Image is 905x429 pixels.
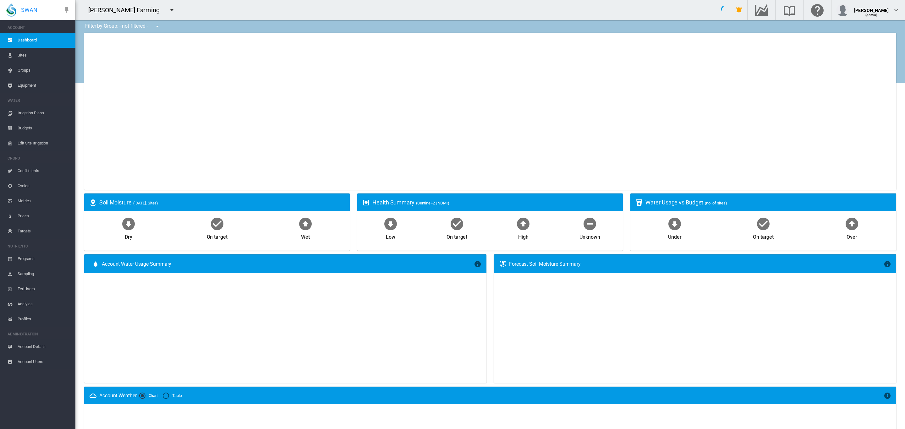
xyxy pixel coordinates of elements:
[88,6,165,14] div: [PERSON_NAME] Farming
[18,281,70,296] span: Fertilisers
[884,260,891,268] md-icon: icon-information
[810,6,825,14] md-icon: Click here for help
[516,216,531,231] md-icon: icon-arrow-up-bold-circle
[89,199,97,206] md-icon: icon-map-marker-radius
[579,231,600,241] div: Unknown
[847,231,857,241] div: Over
[163,393,182,399] md-radio-button: Table
[416,201,449,205] span: (Sentinel-2 | NDMI)
[733,4,745,16] button: icon-bell-ring
[18,266,70,281] span: Sampling
[449,216,464,231] md-icon: icon-checkbox-marked-circle
[18,178,70,193] span: Cycles
[301,231,310,241] div: Wet
[151,20,164,33] button: icon-menu-down
[18,33,70,48] span: Dashboard
[121,216,136,231] md-icon: icon-arrow-down-bold-circle
[8,241,70,251] span: NUTRIENTS
[582,216,597,231] md-icon: icon-minus-circle
[892,6,900,14] md-icon: icon-chevron-down
[667,216,682,231] md-icon: icon-arrow-down-bold-circle
[18,193,70,209] span: Metrics
[99,198,345,206] div: Soil Moisture
[89,392,97,399] md-icon: icon-weather-cloudy
[668,231,682,241] div: Under
[63,6,70,14] md-icon: icon-pin
[8,153,70,163] span: CROPS
[844,216,859,231] md-icon: icon-arrow-up-bold-circle
[133,201,158,205] span: ([DATE], Sites)
[92,260,99,268] md-icon: icon-water
[18,121,70,136] span: Budgets
[21,6,37,14] span: SWAN
[18,296,70,312] span: Analytes
[210,216,225,231] md-icon: icon-checkbox-marked-circle
[18,48,70,63] span: Sites
[8,95,70,106] span: WATER
[154,23,161,30] md-icon: icon-menu-down
[6,3,16,17] img: SWAN-Landscape-Logo-Colour-drop.png
[18,339,70,354] span: Account Details
[207,231,228,241] div: On target
[735,6,743,14] md-icon: icon-bell-ring
[18,354,70,369] span: Account Users
[509,261,884,268] div: Forecast Soil Moisture Summary
[18,136,70,151] span: Edit Site Irrigation
[8,329,70,339] span: ADMINISTRATION
[372,198,618,206] div: Health Summary
[166,4,178,16] button: icon-menu-down
[99,392,137,399] div: Account Weather
[18,209,70,224] span: Prices
[168,6,176,14] md-icon: icon-menu-down
[125,231,132,241] div: Dry
[635,199,643,206] md-icon: icon-cup-water
[102,261,474,268] span: Account Water Usage Summary
[18,251,70,266] span: Programs
[756,216,771,231] md-icon: icon-checkbox-marked-circle
[836,4,849,16] img: profile.jpg
[518,231,529,241] div: High
[18,224,70,239] span: Targets
[447,231,467,241] div: On target
[499,260,507,268] md-icon: icon-thermometer-lines
[362,199,370,206] md-icon: icon-heart-box-outline
[18,312,70,327] span: Profiles
[18,63,70,78] span: Groups
[854,5,889,11] div: [PERSON_NAME]
[884,392,891,399] md-icon: icon-information
[474,260,481,268] md-icon: icon-information
[386,231,395,241] div: Low
[782,6,797,14] md-icon: Search the knowledge base
[383,216,398,231] md-icon: icon-arrow-down-bold-circle
[18,106,70,121] span: Irrigation Plans
[8,23,70,33] span: ACCOUNT
[18,78,70,93] span: Equipment
[139,393,158,399] md-radio-button: Chart
[753,231,774,241] div: On target
[18,163,70,178] span: Coefficients
[645,198,891,206] div: Water Usage vs Budget
[705,201,727,205] span: (no. of sites)
[80,20,166,33] div: Filter by Group: - not filtered -
[754,6,769,14] md-icon: Go to the Data Hub
[865,13,878,17] span: (Admin)
[298,216,313,231] md-icon: icon-arrow-up-bold-circle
